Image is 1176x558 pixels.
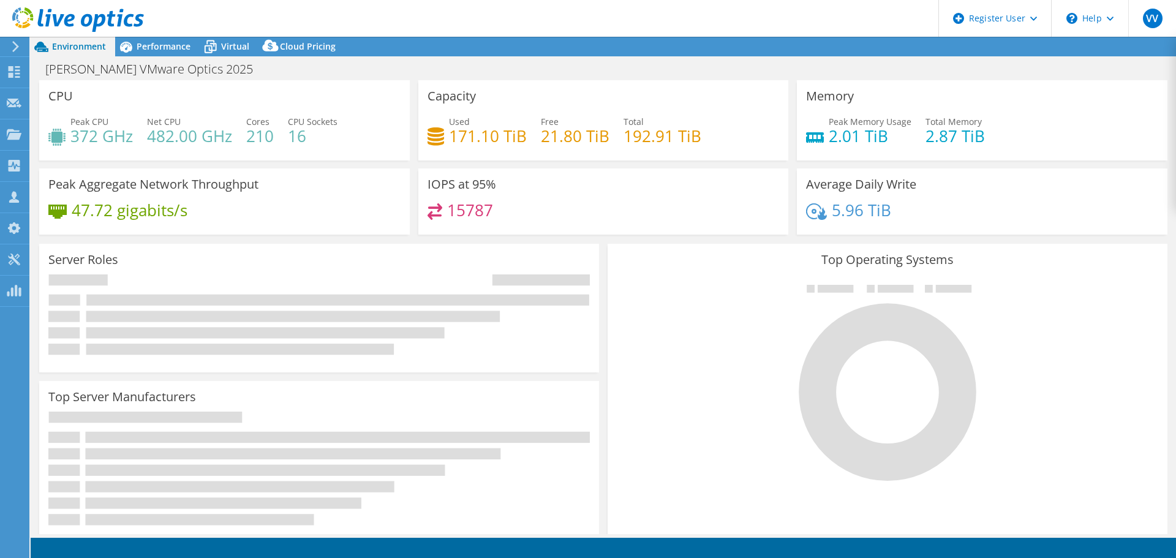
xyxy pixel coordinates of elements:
h4: 5.96 TiB [832,203,891,217]
span: VV [1143,9,1163,28]
h4: 21.80 TiB [541,129,609,143]
h3: CPU [48,89,73,103]
h4: 2.87 TiB [925,129,985,143]
h3: Capacity [428,89,476,103]
h4: 210 [246,129,274,143]
h3: Top Operating Systems [617,253,1158,266]
h4: 372 GHz [70,129,133,143]
h3: IOPS at 95% [428,178,496,191]
span: Total [624,116,644,127]
h4: 482.00 GHz [147,129,232,143]
h1: [PERSON_NAME] VMware Optics 2025 [40,62,272,76]
h4: 47.72 gigabits/s [72,203,187,217]
h3: Average Daily Write [806,178,916,191]
span: Peak Memory Usage [829,116,911,127]
h3: Server Roles [48,253,118,266]
h3: Memory [806,89,854,103]
svg: \n [1066,13,1077,24]
h4: 192.91 TiB [624,129,701,143]
span: Cloud Pricing [280,40,336,52]
span: Free [541,116,559,127]
span: CPU Sockets [288,116,337,127]
h4: 15787 [447,203,493,217]
span: Cores [246,116,269,127]
span: Used [449,116,470,127]
span: Net CPU [147,116,181,127]
h4: 16 [288,129,337,143]
span: Environment [52,40,106,52]
span: Peak CPU [70,116,108,127]
h4: 2.01 TiB [829,129,911,143]
span: Performance [137,40,190,52]
span: Virtual [221,40,249,52]
h4: 171.10 TiB [449,129,527,143]
h3: Peak Aggregate Network Throughput [48,178,258,191]
h3: Top Server Manufacturers [48,390,196,404]
span: Total Memory [925,116,982,127]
